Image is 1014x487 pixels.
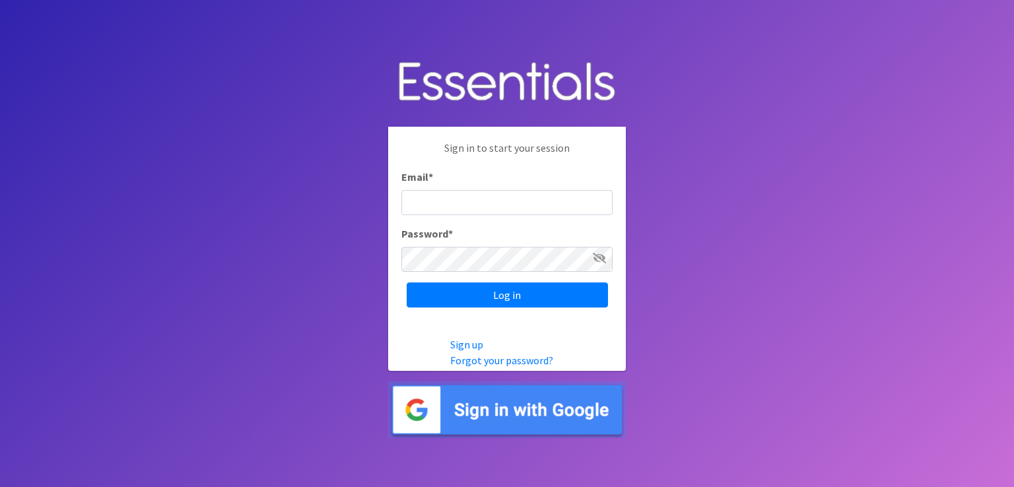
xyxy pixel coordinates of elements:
input: Log in [407,282,608,308]
abbr: required [428,170,433,183]
a: Sign up [450,338,483,351]
p: Sign in to start your session [401,140,613,169]
a: Forgot your password? [450,354,553,367]
abbr: required [448,227,453,240]
label: Email [401,169,433,185]
label: Password [401,226,453,242]
img: Human Essentials [388,49,626,117]
img: Sign in with Google [388,381,626,439]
